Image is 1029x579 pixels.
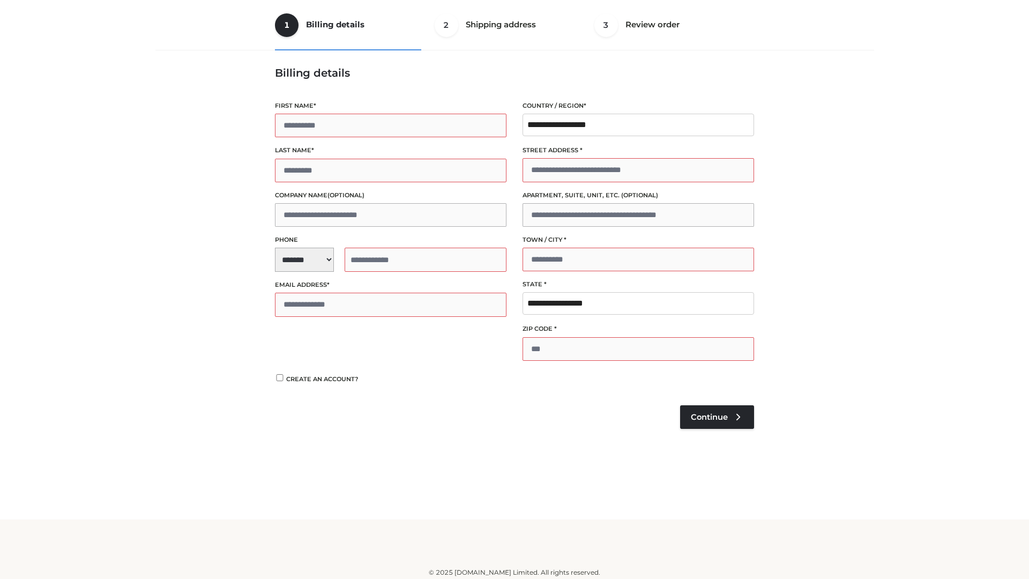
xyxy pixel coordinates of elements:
[275,145,506,155] label: Last name
[691,412,728,422] span: Continue
[621,191,658,199] span: (optional)
[275,66,754,79] h3: Billing details
[275,101,506,111] label: First name
[523,190,754,201] label: Apartment, suite, unit, etc.
[523,279,754,289] label: State
[327,191,364,199] span: (optional)
[159,567,870,578] div: © 2025 [DOMAIN_NAME] Limited. All rights reserved.
[523,145,754,155] label: Street address
[275,280,506,290] label: Email address
[275,235,506,245] label: Phone
[286,375,359,383] span: Create an account?
[523,324,754,334] label: ZIP Code
[275,374,285,381] input: Create an account?
[523,101,754,111] label: Country / Region
[275,190,506,201] label: Company name
[523,235,754,245] label: Town / City
[680,405,754,429] a: Continue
